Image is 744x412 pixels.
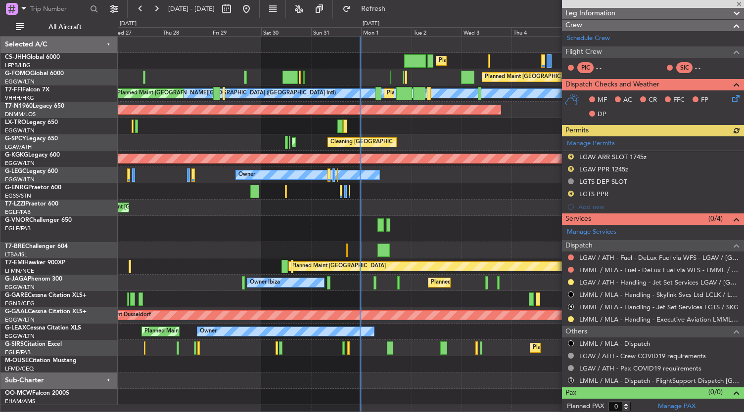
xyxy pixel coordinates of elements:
a: EGGW/LTN [5,160,35,167]
span: Flight Crew [565,46,602,58]
a: G-FOMOGlobal 6000 [5,71,64,77]
a: EGLF/FAB [5,208,31,216]
a: LFPB/LBG [5,62,31,69]
a: EGNR/CEG [5,300,35,307]
span: (0/0) [708,387,723,397]
a: T7-FFIFalcon 7X [5,87,49,93]
div: Planned Maint [GEOGRAPHIC_DATA] ([GEOGRAPHIC_DATA]) [439,53,595,68]
a: G-SIRSCitation Excel [5,341,62,347]
a: G-ENRGPraetor 600 [5,185,61,191]
input: Trip Number [30,1,87,16]
a: EGSS/STN [5,192,31,200]
div: SIC [676,62,693,73]
div: - - [596,63,618,72]
button: Refresh [338,1,397,17]
span: CS-JHH [5,54,26,60]
span: G-GAAL [5,309,28,315]
a: LFMD/CEQ [5,365,34,372]
label: Planned PAX [567,402,604,412]
span: All Aircraft [26,24,104,31]
span: G-JAGA [5,276,28,282]
a: EGGW/LTN [5,176,35,183]
div: Planned Maint [GEOGRAPHIC_DATA] ([GEOGRAPHIC_DATA]) [144,324,300,339]
a: LMML / MLA - Dispatch [579,339,650,348]
a: T7-EMIHawker 900XP [5,260,65,266]
div: PIC [577,62,594,73]
a: T7-LZZIPraetor 600 [5,201,58,207]
span: (0/4) [708,213,723,224]
a: G-LEAXCessna Citation XLS [5,325,81,331]
div: Sun 31 [311,27,361,36]
div: Owner [200,324,217,339]
div: Thu 4 [511,27,561,36]
div: [DATE] [363,20,379,28]
a: LGAV / ATH - Crew COVID19 requirements [579,352,706,360]
span: Crew [565,20,582,31]
span: G-LEAX [5,325,26,331]
span: T7-EMI [5,260,24,266]
a: DNMM/LOS [5,111,36,118]
a: LGAV / ATH - Handling - Jet Set Services LGAV / [GEOGRAPHIC_DATA] [579,278,739,287]
div: Owner Ibiza [250,275,280,290]
div: Owner [238,167,255,182]
a: EGGW/LTN [5,284,35,291]
a: G-SPCYLegacy 650 [5,136,58,142]
span: G-VNOR [5,217,29,223]
a: EGGW/LTN [5,332,35,340]
a: G-LEGCLegacy 600 [5,168,58,174]
a: G-VNORChallenger 650 [5,217,72,223]
span: AC [623,95,632,105]
a: LMML / MLA - Handling - Skylink Svcs Ltd LCLK / LCA [579,290,739,299]
div: Cleaning [GEOGRAPHIC_DATA] ([PERSON_NAME] Intl) [330,135,470,150]
div: Planned Maint [GEOGRAPHIC_DATA] ([GEOGRAPHIC_DATA]) [431,275,587,290]
span: G-LEGC [5,168,26,174]
div: Fri 29 [211,27,261,36]
span: G-GARE [5,292,28,298]
span: OO-MCW [5,390,32,396]
span: T7-BRE [5,244,25,249]
a: EGGW/LTN [5,316,35,324]
a: VHHH/HKG [5,94,34,102]
a: EHAM/AMS [5,398,35,405]
span: G-ENRG [5,185,28,191]
div: Tue 2 [412,27,462,36]
span: Services [565,213,591,225]
a: T7-BREChallenger 604 [5,244,68,249]
a: EGLF/FAB [5,225,31,232]
div: Wed 27 [111,27,161,36]
div: Planned Maint Athens ([PERSON_NAME] Intl) [295,135,409,150]
a: G-GAALCessna Citation XLS+ [5,309,87,315]
a: G-GARECessna Citation XLS+ [5,292,87,298]
a: LMML / MLA - Dispatch - FlightSupport Dispatch [GEOGRAPHIC_DATA] [579,376,739,385]
a: Manage PAX [658,402,696,412]
span: FP [701,95,708,105]
a: EGLF/FAB [5,349,31,356]
span: Refresh [353,5,394,12]
button: R [568,377,574,383]
a: LTBA/ISL [5,251,27,258]
a: Manage Services [567,227,616,237]
a: LGAV / ATH - Fuel - DeLux Fuel via WFS - LGAV / [GEOGRAPHIC_DATA] [579,253,739,262]
span: LX-TRO [5,120,26,125]
span: [DATE] - [DATE] [168,4,215,13]
span: T7-LZZI [5,201,25,207]
div: Planned Maint [GEOGRAPHIC_DATA] [291,259,386,274]
a: T7-N1960Legacy 650 [5,103,64,109]
a: CS-JHHGlobal 6000 [5,54,60,60]
span: G-SPCY [5,136,26,142]
span: Pax [565,387,576,399]
span: Others [565,326,587,337]
a: EGGW/LTN [5,127,35,134]
a: G-KGKGLegacy 600 [5,152,60,158]
div: Sat 30 [261,27,311,36]
button: R [568,304,574,310]
a: LMML / MLA - Handling - Executive Aviation LMML / MLA [579,315,739,324]
span: G-KGKG [5,152,28,158]
span: M-OUSE [5,358,29,364]
div: Planned Maint [GEOGRAPHIC_DATA] ([GEOGRAPHIC_DATA]) [485,70,641,84]
a: M-OUSECitation Mustang [5,358,77,364]
a: LX-TROLegacy 650 [5,120,58,125]
span: Dispatch [565,240,593,251]
button: All Aircraft [11,19,107,35]
div: Planned Maint Dusseldorf [86,308,151,323]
